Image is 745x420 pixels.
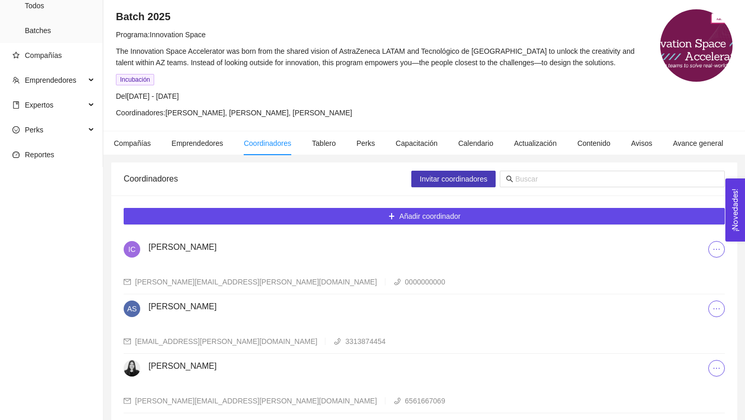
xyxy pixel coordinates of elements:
[124,397,131,404] span: mail
[458,139,494,147] span: Calendario
[708,360,725,377] button: ellipsis
[312,139,336,147] span: Tablero
[709,305,724,313] span: ellipsis
[135,276,377,288] div: [PERSON_NAME][EMAIL_ADDRESS][PERSON_NAME][DOMAIN_NAME]
[708,241,725,258] button: ellipsis
[405,395,445,407] div: 6561667069
[148,301,708,313] h4: [PERSON_NAME]
[124,278,131,286] span: mail
[25,51,62,59] span: Compañías
[148,360,708,372] h4: [PERSON_NAME]
[135,336,317,347] div: [EMAIL_ADDRESS][PERSON_NAME][DOMAIN_NAME]
[12,151,20,158] span: dashboard
[708,301,725,317] button: ellipsis
[116,74,154,85] span: Incubación
[420,173,487,185] span: Invitar coordinadores
[709,245,724,253] span: ellipsis
[116,47,635,67] span: The Innovation Space Accelerator was born from the shared vision of AstraZeneca LATAM and Tecnoló...
[411,171,496,187] button: Invitar coordinadores
[124,208,725,224] button: plusAñadir coordinador
[25,151,54,159] span: Reportes
[394,278,401,286] span: phone
[577,139,610,147] span: Contenido
[25,126,43,134] span: Perks
[124,164,411,193] div: Coordinadores
[12,101,20,109] span: book
[116,109,352,117] span: Coordinadores: [PERSON_NAME], [PERSON_NAME], [PERSON_NAME]
[25,20,95,41] span: Batches
[388,213,395,221] span: plus
[396,139,438,147] span: Capacitación
[148,241,708,253] h4: [PERSON_NAME]
[345,336,385,347] div: 3313874454
[25,101,53,109] span: Expertos
[135,395,377,407] div: [PERSON_NAME][EMAIL_ADDRESS][PERSON_NAME][DOMAIN_NAME]
[116,9,650,24] h4: Batch 2025
[127,301,137,317] span: AS
[334,338,341,345] span: phone
[114,139,151,147] span: Compañías
[12,126,20,133] span: smile
[356,139,375,147] span: Perks
[405,276,445,288] div: 0000000000
[673,139,723,147] span: Avance general
[506,175,513,183] span: search
[116,92,179,100] span: Del [DATE] - [DATE]
[244,139,291,147] span: Coordinadores
[124,360,140,377] img: 1654902678626-PP_Jashia3.jpg
[631,139,652,147] span: Avisos
[725,178,745,242] button: Open Feedback Widget
[12,77,20,84] span: team
[12,52,20,59] span: star
[128,241,136,258] span: IC
[124,338,131,345] span: mail
[515,173,719,185] input: Buscar
[172,139,224,147] span: Emprendedores
[25,76,77,84] span: Emprendedores
[709,364,724,372] span: ellipsis
[514,139,557,147] span: Actualización
[399,211,460,222] span: Añadir coordinador
[116,31,206,39] span: Programa: Innovation Space
[394,397,401,404] span: phone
